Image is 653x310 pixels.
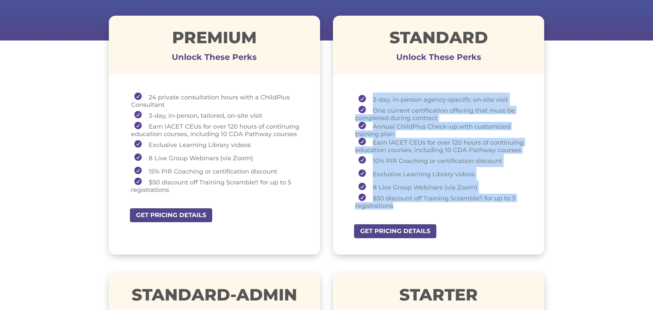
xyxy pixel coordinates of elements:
[355,180,527,194] li: 8 Live Group Webinars (via Zoom)
[355,167,527,180] li: Exclusive Learning Library videos
[131,138,303,151] li: Exclusive Learning Library videos
[131,93,303,109] li: 24 private consultation hours with a ChildPlus Consultant
[355,138,527,154] li: Earn IACET CEUs for over 120 hours of continuing education courses, including 10 CDA Pathway courses
[129,208,213,223] a: GET PRICING DETAILS
[333,287,544,306] h1: STARTER
[109,287,320,306] h1: STANDARD-ADMIN
[109,57,320,61] h3: Unlock These Perks
[355,122,527,138] li: Annual ChildPlus Check-up with customized training plan
[109,29,320,49] h1: Premium
[131,164,303,178] li: 15% PIR Coaching or certification discount
[333,57,544,61] h3: Unlock These Perks
[353,224,437,239] a: GET PRICING DETAILS
[131,109,303,122] li: 3-day, in-person, tailored, on-site visit
[131,122,303,138] li: Earn IACET CEUs for over 120 hours of continuing education courses, including 10 CDA Pathway courses
[131,151,303,164] li: 8 Live Group Webinars (via Zoom)
[355,93,527,106] li: 2-day, in-person agency-specific on-site visit
[355,154,527,167] li: 10% PIR Coaching or certification discount
[355,106,527,122] li: One current certification offering that must be completed during contract
[355,194,527,210] li: $50 discount off Training Scramble!! for up to 3 registrations
[333,29,544,49] h1: STANDARD
[131,178,303,194] li: $50 discount off Training Scramble!! for up to 5 registrations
